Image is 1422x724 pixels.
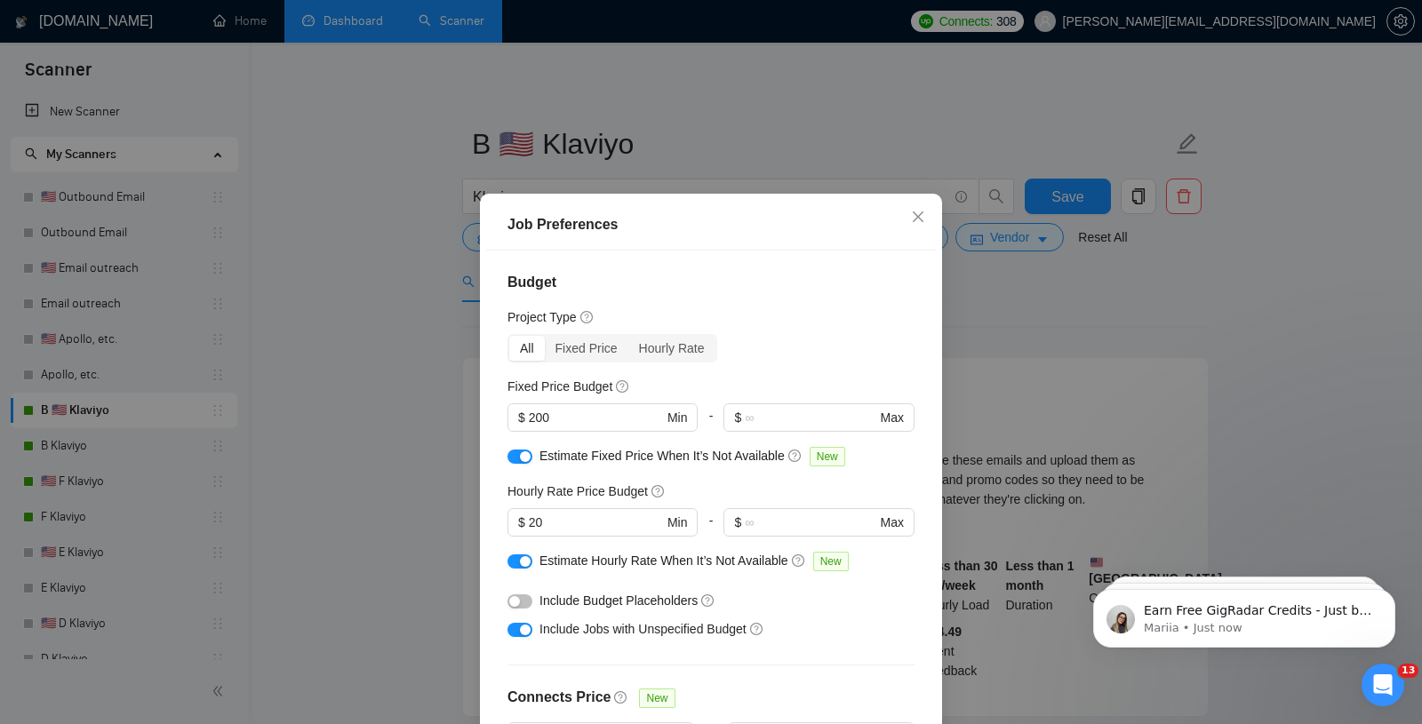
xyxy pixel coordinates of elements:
[894,194,942,242] button: Close
[539,449,785,463] span: Estimate Fixed Price When It’s Not Available
[580,310,595,324] span: question-circle
[792,553,806,568] span: question-circle
[745,408,876,427] input: ∞
[667,408,688,427] span: Min
[911,210,925,224] span: close
[1066,552,1422,676] iframe: Intercom notifications message
[810,447,845,466] span: New
[1362,664,1404,706] iframe: Intercom live chat
[628,336,715,361] div: Hourly Rate
[750,622,764,636] span: question-circle
[734,513,741,532] span: $
[507,687,611,708] h4: Connects Price
[507,481,648,501] h5: Hourly Rate Price Budget
[813,552,849,571] span: New
[698,403,723,446] div: -
[507,214,915,235] div: Job Preferences
[539,593,698,608] span: Include Budget Placeholders
[518,513,525,532] span: $
[518,408,525,427] span: $
[507,272,915,293] h4: Budget
[881,513,904,532] span: Max
[734,408,741,427] span: $
[509,336,545,361] div: All
[507,377,612,396] h5: Fixed Price Budget
[1398,664,1418,678] span: 13
[614,690,628,704] span: question-circle
[639,688,675,708] span: New
[881,408,904,427] span: Max
[651,484,666,498] span: question-circle
[701,593,715,608] span: question-circle
[539,622,747,636] span: Include Jobs with Unspecified Budget
[616,379,630,394] span: question-circle
[529,408,664,427] input: 0
[507,307,577,327] h5: Project Type
[529,513,664,532] input: 0
[545,336,628,361] div: Fixed Price
[667,513,688,532] span: Min
[788,449,803,463] span: question-circle
[539,553,788,568] span: Estimate Hourly Rate When It’s Not Available
[745,513,876,532] input: ∞
[698,508,723,551] div: -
